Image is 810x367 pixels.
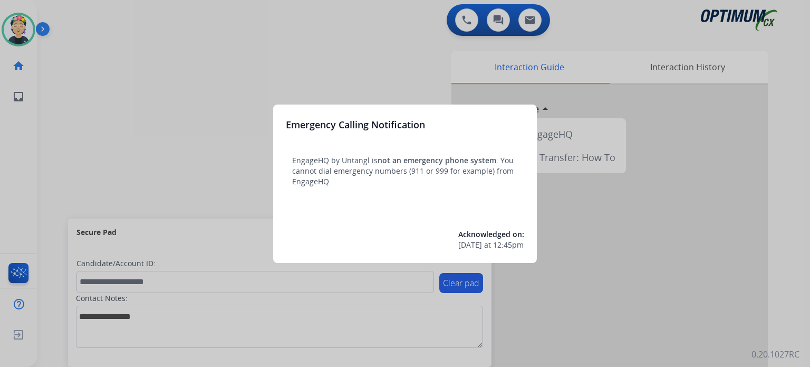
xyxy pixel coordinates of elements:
[493,240,524,250] span: 12:45pm
[458,229,524,239] span: Acknowledged on:
[751,348,799,361] p: 0.20.1027RC
[286,117,425,132] h3: Emergency Calling Notification
[378,155,496,165] span: not an emergency phone system
[458,240,482,250] span: [DATE]
[458,240,524,250] div: at
[292,155,518,187] p: EngageHQ by Untangl is . You cannot dial emergency numbers (911 or 999 for example) from EngageHQ.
